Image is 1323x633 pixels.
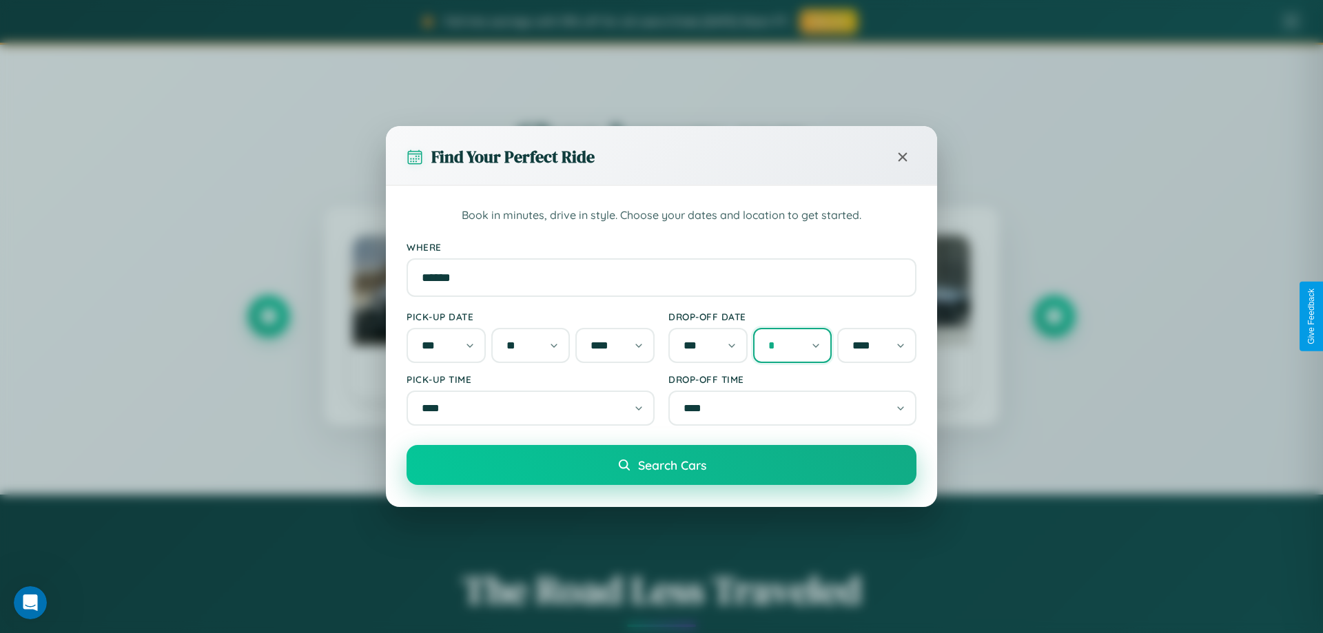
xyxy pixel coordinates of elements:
[407,311,655,322] label: Pick-up Date
[431,145,595,168] h3: Find Your Perfect Ride
[407,373,655,385] label: Pick-up Time
[407,241,916,253] label: Where
[668,373,916,385] label: Drop-off Time
[668,311,916,322] label: Drop-off Date
[638,457,706,473] span: Search Cars
[407,207,916,225] p: Book in minutes, drive in style. Choose your dates and location to get started.
[407,445,916,485] button: Search Cars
